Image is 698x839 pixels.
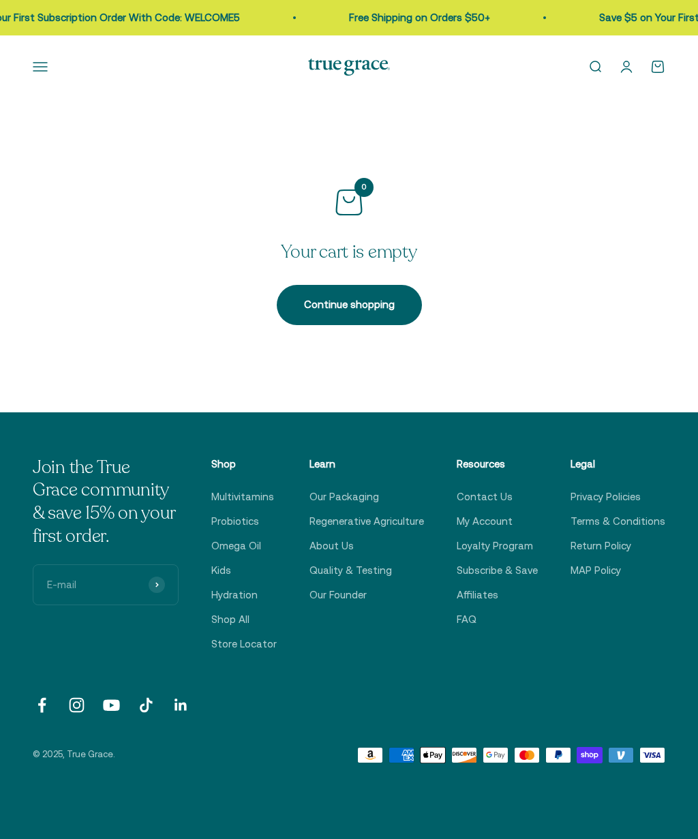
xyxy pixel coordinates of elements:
a: Follow on Facebook [33,696,51,714]
a: My Account [457,513,513,530]
a: Continue shopping [277,285,422,324]
a: FAQ [457,611,476,628]
a: Follow on Instagram [67,696,86,714]
a: Store Locator [211,636,277,652]
p: Your cart is empty [277,241,422,264]
a: Probiotics [211,513,259,530]
span: 0 [354,178,374,197]
a: MAP Policy [571,562,621,579]
a: Shop All [211,611,249,628]
a: Quality & Testing [309,562,392,579]
a: Affiliates [457,587,498,603]
p: Join the True Grace community & save 15% on your first order. [33,456,179,548]
p: Learn [309,456,424,472]
a: Multivitamins [211,489,274,505]
a: Subscribe & Save [457,562,538,579]
a: Loyalty Program [457,538,533,554]
p: Resources [457,456,538,472]
a: Privacy Policies [571,489,641,505]
a: Contact Us [457,489,513,505]
a: About Us [309,538,354,554]
a: Return Policy [571,538,631,554]
p: Shop [211,456,277,472]
a: Terms & Conditions [571,513,665,530]
p: Legal [571,456,665,472]
p: © 2025, True Grace. [33,748,115,762]
a: Follow on LinkedIn [172,696,190,714]
a: Follow on YouTube [102,696,121,714]
a: Omega Oil [211,538,261,554]
a: Hydration [211,587,258,603]
a: Kids [211,562,231,579]
a: Our Packaging [309,489,379,505]
a: Regenerative Agriculture [309,513,424,530]
a: Our Founder [309,587,367,603]
a: Follow on TikTok [137,696,155,714]
a: Free Shipping on Orders $50+ [343,12,484,23]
